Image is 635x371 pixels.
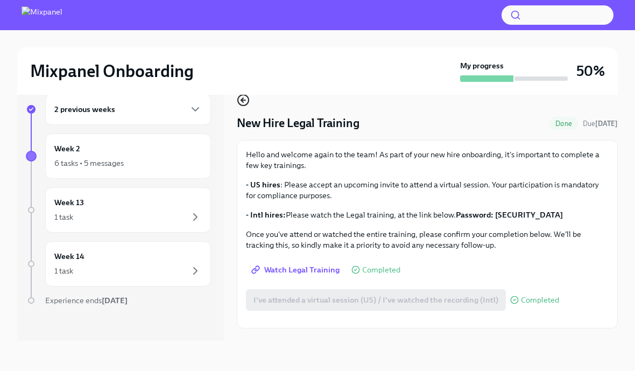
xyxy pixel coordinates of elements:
[26,241,211,286] a: Week 141 task
[456,210,563,220] strong: Password: [SECURITY_DATA]
[54,158,124,169] div: 6 tasks • 5 messages
[246,259,347,281] a: Watch Legal Training
[583,120,618,128] span: Due
[22,6,62,24] img: Mixpanel
[54,212,73,222] div: 1 task
[253,264,340,275] span: Watch Legal Training
[521,296,559,304] span: Completed
[30,60,194,82] h2: Mixpanel Onboarding
[595,120,618,128] strong: [DATE]
[26,187,211,233] a: Week 131 task
[54,143,80,155] h6: Week 2
[237,115,359,131] h4: New Hire Legal Training
[460,60,504,71] strong: My progress
[26,134,211,179] a: Week 26 tasks • 5 messages
[549,120,578,128] span: Done
[246,179,609,201] p: : Please accept an upcoming invite to attend a virtual session. Your participation is mandatory f...
[102,296,128,305] strong: [DATE]
[246,180,280,190] strong: - US hires
[54,250,84,262] h6: Week 14
[583,118,618,129] span: September 19th, 2025 09:00
[576,61,605,81] h3: 50%
[45,94,211,125] div: 2 previous weeks
[246,209,609,220] p: Please watch the Legal training, at the link below.
[246,229,609,250] p: Once you've attend or watched the entire training, please confirm your completion below. We'll be...
[54,103,115,115] h6: 2 previous weeks
[45,296,128,305] span: Experience ends
[54,197,84,208] h6: Week 13
[246,149,609,171] p: Hello and welcome again to the team! As part of your new hire onboarding, it's important to compl...
[362,266,400,274] span: Completed
[54,265,73,276] div: 1 task
[246,210,286,220] strong: - Intl hires:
